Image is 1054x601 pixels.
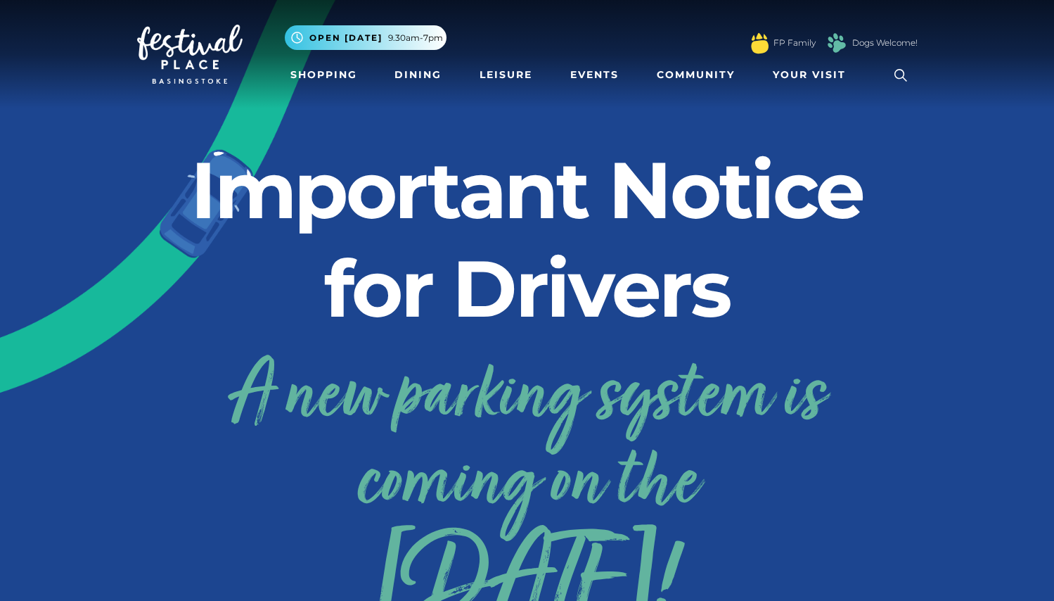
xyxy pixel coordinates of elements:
[773,68,846,82] span: Your Visit
[285,62,363,88] a: Shopping
[388,32,443,44] span: 9.30am-7pm
[767,62,859,88] a: Your Visit
[565,62,624,88] a: Events
[474,62,538,88] a: Leisure
[773,37,816,49] a: FP Family
[285,25,446,50] button: Open [DATE] 9.30am-7pm
[389,62,447,88] a: Dining
[651,62,740,88] a: Community
[137,141,918,338] h2: Important Notice for Drivers
[852,37,918,49] a: Dogs Welcome!
[309,32,383,44] span: Open [DATE]
[137,25,243,84] img: Festival Place Logo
